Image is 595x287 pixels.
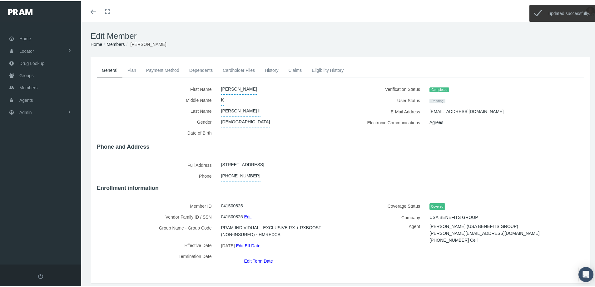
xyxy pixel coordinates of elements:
a: Claims [283,62,307,76]
label: Effective Date [97,239,216,250]
span: 041500825 [221,199,243,210]
h1: Edit Member [91,30,590,40]
h4: Phone and Address [97,142,584,149]
label: Date of Birth [97,126,216,139]
label: Phone [97,169,216,180]
label: Full Address [97,158,216,169]
label: Member ID [97,199,216,210]
a: Home [91,41,102,46]
span: Home [19,32,31,43]
a: Plan [122,62,141,76]
span: 041500825 [221,210,243,221]
label: Vendor Family ID / SSN [97,210,216,221]
a: History [260,62,284,76]
label: Last Name [97,104,216,115]
span: [PHONE_NUMBER] [221,169,260,180]
span: Agrees [429,116,443,127]
span: Completed [429,86,449,91]
a: Edit Eff Date [236,240,260,249]
span: K [221,93,224,104]
label: Verification Status [345,82,425,94]
span: PRAM INDIVIDUAL - EXCLUSIVE RX + RXBOOST (NON-INSURED) - HMREXCB [221,221,331,239]
label: Coverage Status [345,199,425,211]
a: Eligibility History [307,62,349,76]
span: Locator [19,44,34,56]
a: Payment Method [141,62,184,76]
span: Agents [19,93,33,105]
label: User Status [345,94,425,105]
label: Group Name - Group Code [97,221,216,239]
a: Members [107,41,125,46]
span: [PERSON_NAME] II [221,104,261,115]
span: [EMAIL_ADDRESS][DOMAIN_NAME] [429,105,503,116]
label: First Name [97,82,216,93]
label: Gender [97,115,216,126]
img: PRAM_20_x_78.png [8,8,32,14]
label: E-Mail Address [345,105,425,116]
a: [STREET_ADDRESS] [221,158,264,167]
span: [PERSON_NAME] [221,82,257,93]
label: Electronic Communications [345,116,425,127]
span: [PERSON_NAME] (USA BENEFITS GROUP) [429,220,518,230]
a: Dependents [184,62,218,76]
span: Pending [429,97,445,102]
span: Drug Lookup [19,56,44,68]
span: Members [19,81,37,92]
span: [PERSON_NAME] [130,41,166,46]
span: USA BENEFITS GROUP [429,211,478,221]
label: Company [345,211,425,222]
a: Edit Term Date [244,255,273,264]
h4: Enrollment information [97,184,584,191]
label: Middle Name [97,93,216,104]
a: Cardholder Files [218,62,260,76]
span: Covered [429,202,445,209]
a: General [97,62,122,76]
label: Termination Date [97,250,216,263]
span: [DEMOGRAPHIC_DATA] [221,115,270,126]
span: [PHONE_NUMBER] Cell [429,234,478,244]
a: Edit [244,211,251,220]
span: [DATE] [221,240,235,249]
div: Open Intercom Messenger [578,266,593,281]
span: Groups [19,68,34,80]
span: Admin [19,105,32,117]
label: Agent [345,222,425,247]
span: [PERSON_NAME][EMAIL_ADDRESS][DOMAIN_NAME] [429,227,539,237]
